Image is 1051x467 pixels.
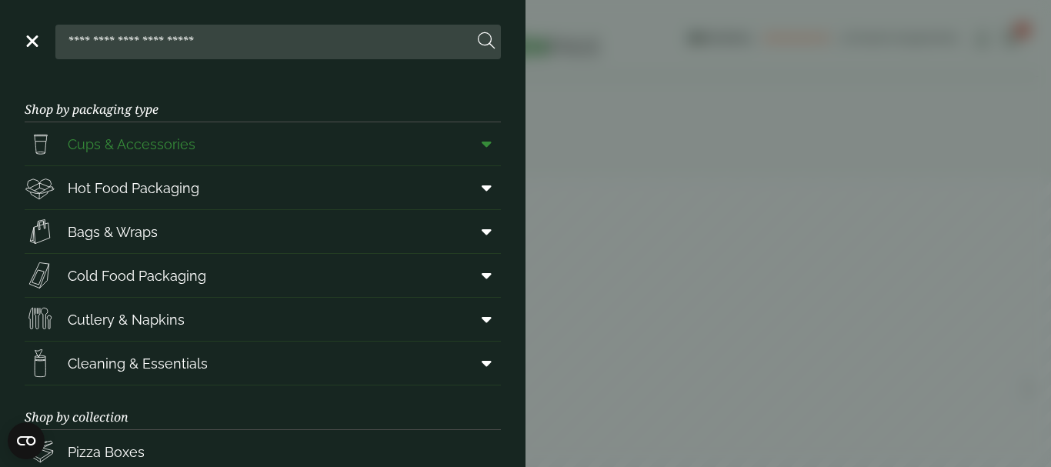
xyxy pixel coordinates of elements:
[25,128,55,159] img: PintNhalf_cup.svg
[25,78,501,122] h3: Shop by packaging type
[25,122,501,165] a: Cups & Accessories
[68,442,145,462] span: Pizza Boxes
[25,298,501,341] a: Cutlery & Napkins
[68,309,185,330] span: Cutlery & Napkins
[586,392,595,402] i: Share
[25,260,55,291] img: Sandwich_box.svg
[25,304,55,335] img: Cutlery.svg
[68,265,206,286] span: Cold Food Packaging
[25,172,55,203] img: Deli_box.svg
[8,422,45,459] button: Open CMP widget
[610,392,620,402] i: Search
[15,190,30,230] i: Previous page
[25,210,501,253] a: Bags & Wraps
[457,392,467,402] i: Previous page
[25,216,55,247] img: Paper_carriers.svg
[68,134,195,155] span: Cups & Accessories
[25,385,501,430] h3: Shop by collection
[25,342,501,385] a: Cleaning & Essentials
[383,392,393,402] i: Zoom in
[68,222,158,242] span: Bags & Wraps
[1021,190,1036,230] i: Next page
[660,392,669,402] i: More
[25,348,55,379] img: open-wipe.svg
[68,178,199,198] span: Hot Food Packaging
[636,392,645,402] i: Full screen
[560,392,570,402] i: Next page
[68,353,208,374] span: Cleaning & Essentials
[434,392,442,402] i: Table of contents
[25,166,501,209] a: Hot Food Packaging
[25,254,501,297] a: Cold Food Packaging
